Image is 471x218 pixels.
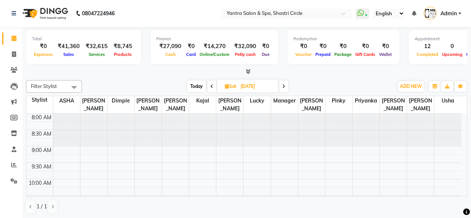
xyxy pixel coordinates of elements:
[440,42,464,51] div: 0
[26,96,53,104] div: Stylist
[30,130,53,138] div: 8:30 AM
[271,96,298,105] span: Manager
[353,96,379,105] span: Priyanka
[156,42,184,51] div: ₹27,090
[231,42,259,51] div: ₹32,090
[111,42,135,51] div: ₹8,745
[27,179,53,187] div: 10:00 AM
[400,83,422,89] span: ADD NEW
[19,3,70,24] img: logo
[325,96,352,105] span: Pinky
[112,52,134,57] span: Products
[424,7,437,20] img: Admin
[398,81,424,92] button: ADD NEW
[36,203,47,211] span: 1 / 1
[31,83,57,89] span: Filter Stylist
[55,42,83,51] div: ₹41,360
[32,52,55,57] span: Expenses
[198,52,231,57] span: Online/Custom
[353,52,377,57] span: Gift Cards
[216,96,243,113] span: [PERSON_NAME]
[298,96,325,113] span: [PERSON_NAME]
[184,52,198,57] span: Card
[184,42,198,51] div: ₹0
[223,83,238,89] span: Sat
[162,96,189,113] span: [PERSON_NAME]
[32,36,135,42] div: Total
[377,42,394,51] div: ₹0
[156,36,272,42] div: Finance
[80,96,107,113] span: [PERSON_NAME]
[293,52,314,57] span: Voucher
[353,42,377,51] div: ₹0
[87,52,107,57] span: Services
[314,52,332,57] span: Prepaid
[440,52,464,57] span: Upcoming
[380,96,407,113] span: [PERSON_NAME]
[440,10,457,18] span: Admin
[407,96,434,113] span: [PERSON_NAME]
[293,42,314,51] div: ₹0
[108,96,134,105] span: Dimple
[187,80,206,92] span: Today
[259,42,272,51] div: ₹0
[198,42,231,51] div: ₹14,270
[415,52,440,57] span: Completed
[32,42,55,51] div: ₹0
[332,42,353,51] div: ₹0
[415,42,440,51] div: 12
[332,52,353,57] span: Package
[377,52,394,57] span: Wallet
[30,114,53,121] div: 8:00 AM
[30,146,53,154] div: 9:00 AM
[293,36,394,42] div: Redemption
[135,96,162,113] span: [PERSON_NAME]
[233,52,258,57] span: Petty cash
[189,96,216,105] span: kajal
[260,52,271,57] span: Due
[30,163,53,171] div: 9:30 AM
[244,96,270,105] span: lucky
[53,96,80,105] span: ASHA
[82,3,115,24] b: 08047224946
[163,52,178,57] span: Cash
[434,96,461,105] span: usha
[61,52,76,57] span: Sales
[83,42,111,51] div: ₹32,615
[238,81,276,92] input: 2025-08-30
[314,42,332,51] div: ₹0
[27,196,53,203] div: 10:30 AM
